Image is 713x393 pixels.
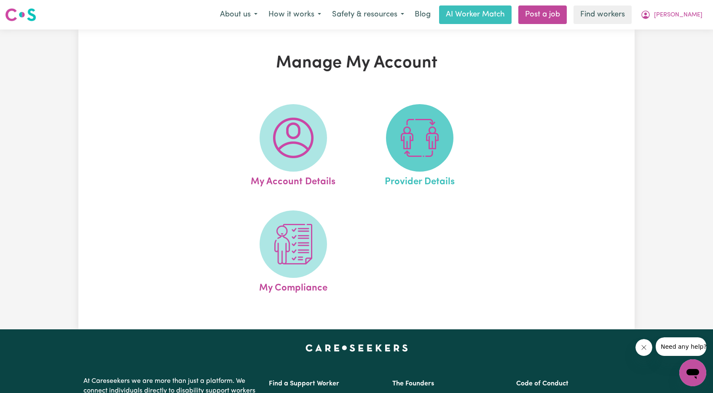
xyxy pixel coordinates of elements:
button: Safety & resources [327,6,410,24]
a: Careseekers logo [5,5,36,24]
a: Find workers [574,5,632,24]
span: My Account Details [251,172,335,189]
img: Careseekers logo [5,7,36,22]
iframe: Message from company [656,337,706,356]
span: Provider Details [385,172,455,189]
iframe: Button to launch messaging window [679,359,706,386]
a: AI Worker Match [439,5,512,24]
span: My Compliance [259,278,327,296]
a: Blog [410,5,436,24]
a: Careseekers home page [306,345,408,351]
a: My Account Details [233,104,354,189]
button: My Account [635,6,708,24]
a: My Compliance [233,210,354,296]
iframe: Close message [635,339,652,356]
a: Code of Conduct [516,380,568,387]
button: How it works [263,6,327,24]
a: Post a job [518,5,567,24]
h1: Manage My Account [176,53,537,73]
a: Provider Details [359,104,480,189]
span: Need any help? [5,6,51,13]
a: The Founders [392,380,434,387]
a: Find a Support Worker [269,380,339,387]
span: [PERSON_NAME] [654,11,702,20]
button: About us [214,6,263,24]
